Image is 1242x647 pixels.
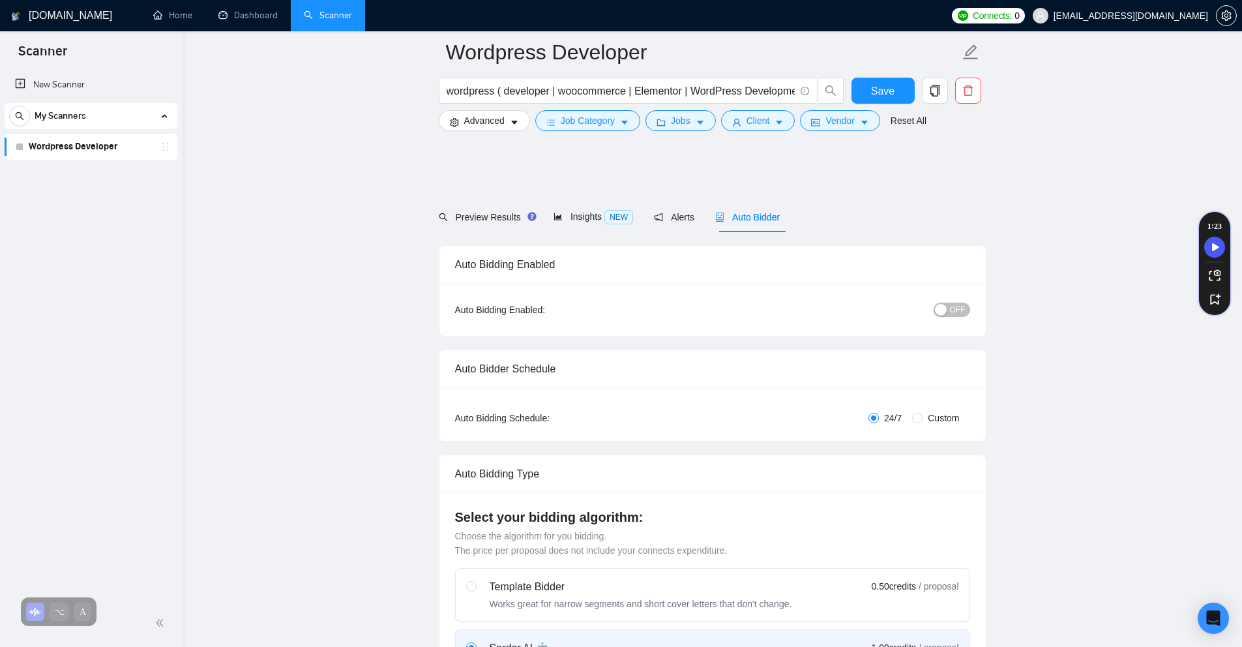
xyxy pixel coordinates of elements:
span: Job Category [561,113,615,128]
span: double-left [155,616,168,629]
span: 0.50 credits [872,579,916,594]
span: search [439,213,448,222]
span: Insights [554,211,633,222]
span: bars [546,117,555,127]
span: caret-down [620,117,629,127]
div: Open Intercom Messenger [1198,603,1229,634]
span: NEW [604,210,633,224]
span: My Scanners [35,103,86,129]
span: Alerts [654,212,694,222]
span: setting [450,117,459,127]
div: Tooltip anchor [526,211,538,222]
span: Save [871,83,895,99]
a: setting [1216,10,1237,21]
span: folder [657,117,666,127]
span: 0 [1014,8,1020,23]
span: Scanner [8,42,78,69]
span: caret-down [775,117,784,127]
div: Works great for narrow segments and short cover letters that don't change. [490,597,792,610]
span: Jobs [671,113,690,128]
button: search [818,78,844,104]
span: Choose the algorithm for you bidding. The price per proposal does not include your connects expen... [455,531,728,556]
span: / proposal [919,580,958,593]
span: holder [160,142,171,152]
a: Reset All [891,113,926,128]
button: barsJob Categorycaret-down [535,110,640,131]
button: copy [922,78,948,104]
h4: Select your bidding algorithm: [455,508,970,526]
span: search [10,112,29,121]
button: userClientcaret-down [721,110,795,131]
a: searchScanner [304,10,352,21]
div: Auto Bidding Schedule: [455,411,627,425]
div: Auto Bidding Type [455,455,970,492]
div: Auto Bidding Enabled [455,246,970,283]
div: Auto Bidding Enabled: [455,303,627,317]
span: Custom [923,411,964,425]
button: delete [955,78,981,104]
span: user [1036,11,1045,20]
img: upwork-logo.png [958,10,968,21]
span: copy [923,85,947,97]
button: idcardVendorcaret-down [800,110,880,131]
span: caret-down [510,117,519,127]
span: Auto Bidder [715,212,780,222]
span: Client [747,113,770,128]
span: caret-down [696,117,705,127]
div: Auto Bidder Schedule [455,350,970,387]
li: My Scanners [5,103,177,160]
input: Scanner name... [446,36,960,68]
span: caret-down [860,117,869,127]
span: Advanced [464,113,505,128]
span: 24/7 [879,411,907,425]
span: search [818,85,843,97]
span: Vendor [825,113,854,128]
span: idcard [811,117,820,127]
span: area-chart [554,212,563,221]
span: notification [654,213,663,222]
img: logo [11,6,20,27]
span: delete [956,85,981,97]
button: Save [851,78,915,104]
div: Template Bidder [490,579,792,595]
button: folderJobscaret-down [645,110,716,131]
span: robot [715,213,724,222]
button: setting [1216,5,1237,26]
button: settingAdvancedcaret-down [439,110,530,131]
a: New Scanner [15,72,167,98]
li: New Scanner [5,72,177,98]
span: info-circle [801,87,809,95]
a: homeHome [153,10,192,21]
a: Wordpress Developer [29,134,153,160]
button: search [9,106,30,127]
span: Preview Results [439,212,533,222]
input: Search Freelance Jobs... [447,83,795,99]
span: user [732,117,741,127]
span: OFF [950,303,966,317]
span: setting [1217,10,1236,21]
a: dashboardDashboard [218,10,278,21]
span: edit [962,44,979,61]
span: Connects: [973,8,1012,23]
